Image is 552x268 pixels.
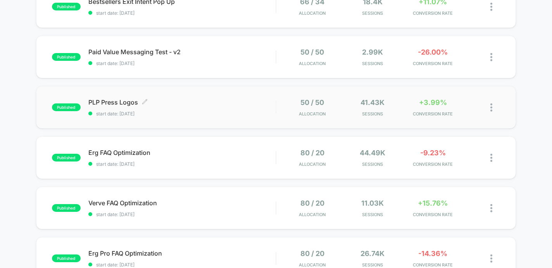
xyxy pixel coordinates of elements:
[299,262,326,268] span: Allocation
[490,154,492,162] img: close
[88,149,276,156] span: Erg FAQ Optimization
[88,10,276,16] span: start date: [DATE]
[88,111,276,117] span: start date: [DATE]
[490,103,492,112] img: close
[88,249,276,257] span: Erg Pro FAQ Optimization
[299,61,326,66] span: Allocation
[52,254,81,262] span: published
[405,212,461,217] span: CONVERSION RATE
[88,211,276,217] span: start date: [DATE]
[405,161,461,167] span: CONVERSION RATE
[418,199,448,207] span: +15.76%
[88,262,276,268] span: start date: [DATE]
[52,204,81,212] span: published
[88,60,276,66] span: start date: [DATE]
[419,98,447,107] span: +3.99%
[490,204,492,212] img: close
[360,149,385,157] span: 44.49k
[405,262,461,268] span: CONVERSION RATE
[300,48,324,56] span: 50 / 50
[300,249,324,258] span: 80 / 20
[88,98,276,106] span: PLP Press Logos
[344,212,401,217] span: Sessions
[88,199,276,207] span: Verve FAQ Optimization
[490,3,492,11] img: close
[299,161,326,167] span: Allocation
[490,53,492,61] img: close
[52,154,81,161] span: published
[344,111,401,117] span: Sessions
[52,53,81,61] span: published
[490,254,492,263] img: close
[361,249,385,258] span: 26.74k
[88,48,276,56] span: Paid Value Messaging Test - v2
[405,10,461,16] span: CONVERSION RATE
[299,111,326,117] span: Allocation
[361,98,385,107] span: 41.43k
[344,10,401,16] span: Sessions
[405,111,461,117] span: CONVERSION RATE
[361,199,384,207] span: 11.03k
[344,262,401,268] span: Sessions
[405,61,461,66] span: CONVERSION RATE
[300,199,324,207] span: 80 / 20
[344,161,401,167] span: Sessions
[52,3,81,10] span: published
[300,149,324,157] span: 80 / 20
[420,149,446,157] span: -9.23%
[344,61,401,66] span: Sessions
[418,48,448,56] span: -26.00%
[88,161,276,167] span: start date: [DATE]
[418,249,447,258] span: -14.36%
[362,48,383,56] span: 2.99k
[299,212,326,217] span: Allocation
[299,10,326,16] span: Allocation
[300,98,324,107] span: 50 / 50
[52,103,81,111] span: published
